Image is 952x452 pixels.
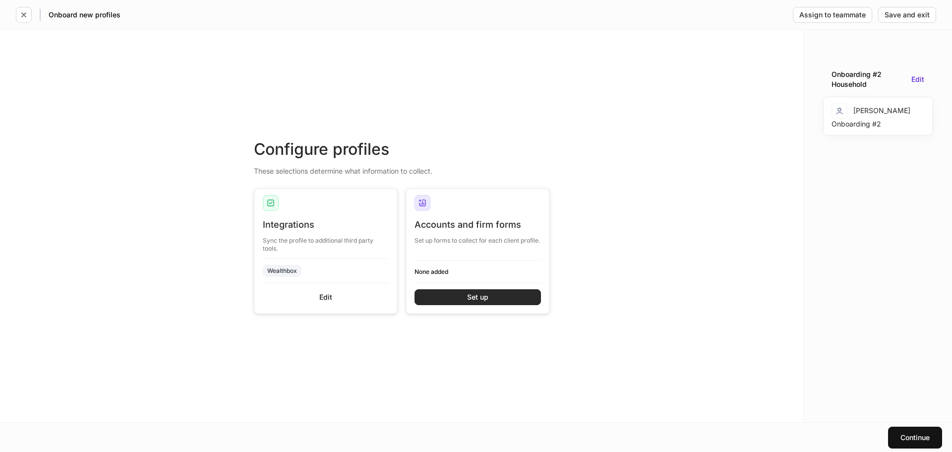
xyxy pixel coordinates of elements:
h6: None added [415,267,541,276]
button: Edit [911,76,924,83]
div: Set up forms to collect for each client profile. [415,231,541,245]
div: Set up [467,294,488,301]
button: Continue [888,427,942,449]
div: These selections determine what information to collect. [254,160,550,176]
div: [PERSON_NAME] Onboarding #2 [832,103,924,129]
button: Assign to teammate [793,7,872,23]
div: Onboarding #2 Household [832,69,907,89]
div: Save and exit [885,11,930,18]
div: Configure profiles [254,138,550,160]
button: Edit [263,289,389,305]
div: Accounts and firm forms [415,219,541,231]
div: Integrations [263,219,389,231]
button: Save and exit [878,7,936,23]
h5: Onboard new profiles [49,10,120,20]
button: Set up [415,289,541,305]
div: Edit [319,294,332,301]
div: Sync the profile to additional third party tools. [263,231,389,253]
div: Assign to teammate [799,11,866,18]
div: Continue [900,434,930,441]
div: Wealthbox [267,266,297,275]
